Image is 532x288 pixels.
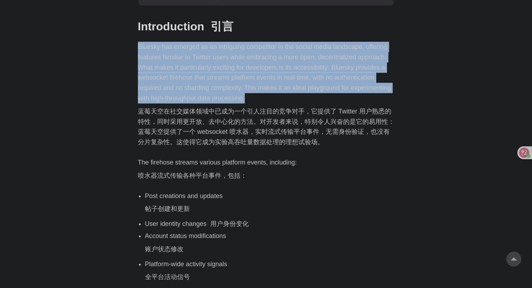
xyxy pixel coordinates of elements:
font: 用户身份变化 [210,220,249,227]
font: 引言 [211,20,233,33]
h2: Introduction [138,20,394,33]
p: The firehose streams various platform events, including: [138,157,394,184]
li: Platform-wide activity signals [145,259,394,286]
font: 蓝莓天空在社交媒体领域中已成为一个引人注目的竞争对手，它提供了 Twitter 用户熟悉的特性，同时采用更开放、去中心化的方法。对开发者来说，特别令人兴奋的是它的易用性：蓝莓天空提供了一个 we... [138,108,394,146]
font: 帖子创建和更新 [145,205,190,212]
a: go to top [506,252,521,267]
font: 账户状态修改 [145,246,184,253]
li: Post creations and updates [145,191,394,217]
li: User identity changes [145,219,394,229]
font: 全平台活动信号 [145,273,190,281]
font: 喷水器流式传输各种平台事件，包括： [138,172,247,179]
li: Account status modifications [145,231,394,257]
p: Bluesky has emerged as an intriguing competitor in the social media landscape, offering features ... [138,42,394,150]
